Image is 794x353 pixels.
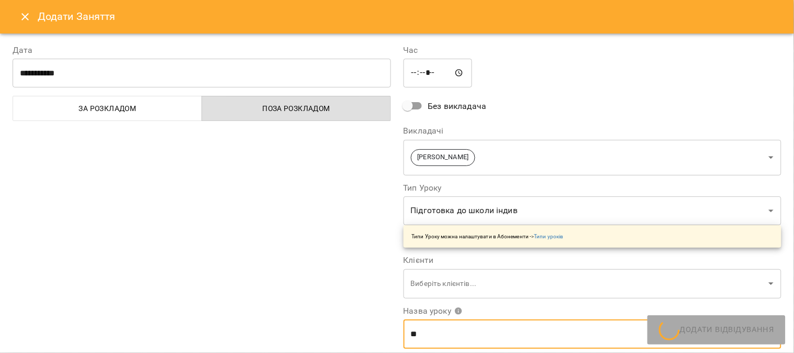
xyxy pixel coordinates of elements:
div: Підготовка до школи індив [404,196,782,226]
div: [PERSON_NAME] [404,139,782,175]
label: Час [404,46,782,54]
button: Close [13,4,38,29]
label: Клієнти [404,256,782,264]
a: Типи уроків [534,234,564,239]
button: За розкладом [13,96,202,121]
span: Без викладача [428,100,487,113]
span: [PERSON_NAME] [411,152,475,162]
p: Виберіть клієнтів... [411,279,765,289]
label: Дата [13,46,391,54]
h6: Додати Заняття [38,8,781,25]
div: Виберіть клієнтів... [404,269,782,299]
svg: Вкажіть назву уроку або виберіть клієнтів [454,307,463,315]
span: Назва уроку [404,307,463,315]
span: Поза розкладом [208,102,385,115]
span: За розкладом [19,102,196,115]
label: Викладачі [404,127,782,135]
label: Тип Уроку [404,184,782,192]
button: Поза розкладом [202,96,391,121]
p: Типи Уроку можна налаштувати в Абонементи -> [412,233,564,240]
